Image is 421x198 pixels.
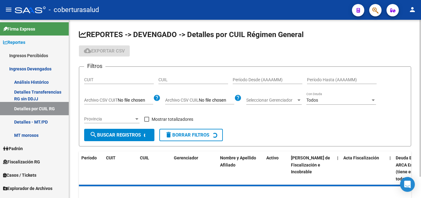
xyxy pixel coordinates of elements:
[220,155,256,167] span: Nombre y Apellido Afiliado
[84,129,154,141] button: Buscar Registros
[335,151,341,186] datatable-header-cell: |
[5,6,12,13] mat-icon: menu
[140,155,149,160] span: CUIL
[84,48,125,54] span: Exportar CSV
[171,151,218,186] datatable-header-cell: Gerenciador
[84,62,105,70] h3: Filtros
[266,155,279,160] span: Activo
[306,98,318,103] span: Todos
[84,98,118,103] span: Archivo CSV CUIT
[390,155,391,160] span: |
[159,129,223,141] button: Borrar Filtros
[3,185,52,192] span: Explorador de Archivos
[49,3,99,17] span: - coberturasalud
[84,47,91,54] mat-icon: cloud_download
[291,155,330,175] span: [PERSON_NAME] de Fiscalización e Incobrable
[3,158,40,165] span: Fiscalización RG
[165,131,172,138] mat-icon: delete
[337,155,338,160] span: |
[90,132,141,138] span: Buscar Registros
[343,155,379,160] span: Acta Fiscalización
[218,151,264,186] datatable-header-cell: Nombre y Apellido Afiliado
[79,30,304,39] span: REPORTES -> DEVENGADO -> Detalles por CUIL Régimen General
[84,116,134,122] span: Provincia
[3,39,25,46] span: Reportes
[400,177,415,192] div: Open Intercom Messenger
[153,94,161,102] mat-icon: help
[79,45,130,57] button: Exportar CSV
[341,151,387,186] datatable-header-cell: Acta Fiscalización
[3,145,23,152] span: Padrón
[81,155,97,160] span: Período
[264,151,288,186] datatable-header-cell: Activo
[152,116,193,123] span: Mostrar totalizadores
[288,151,335,186] datatable-header-cell: Deuda Bruta Neto de Fiscalización e Incobrable
[174,155,198,160] span: Gerenciador
[3,172,36,179] span: Casos / Tickets
[165,132,209,138] span: Borrar Filtros
[246,98,296,103] span: Seleccionar Gerenciador
[165,98,199,103] span: Archivo CSV CUIL
[387,151,393,186] datatable-header-cell: |
[106,155,116,160] span: CUIT
[79,151,104,186] datatable-header-cell: Período
[104,151,137,186] datatable-header-cell: CUIT
[118,98,153,103] input: Archivo CSV CUIT
[90,131,97,138] mat-icon: search
[137,151,171,186] datatable-header-cell: CUIL
[3,26,35,32] span: Firma Express
[234,94,242,102] mat-icon: help
[199,98,234,103] input: Archivo CSV CUIL
[409,6,416,13] mat-icon: person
